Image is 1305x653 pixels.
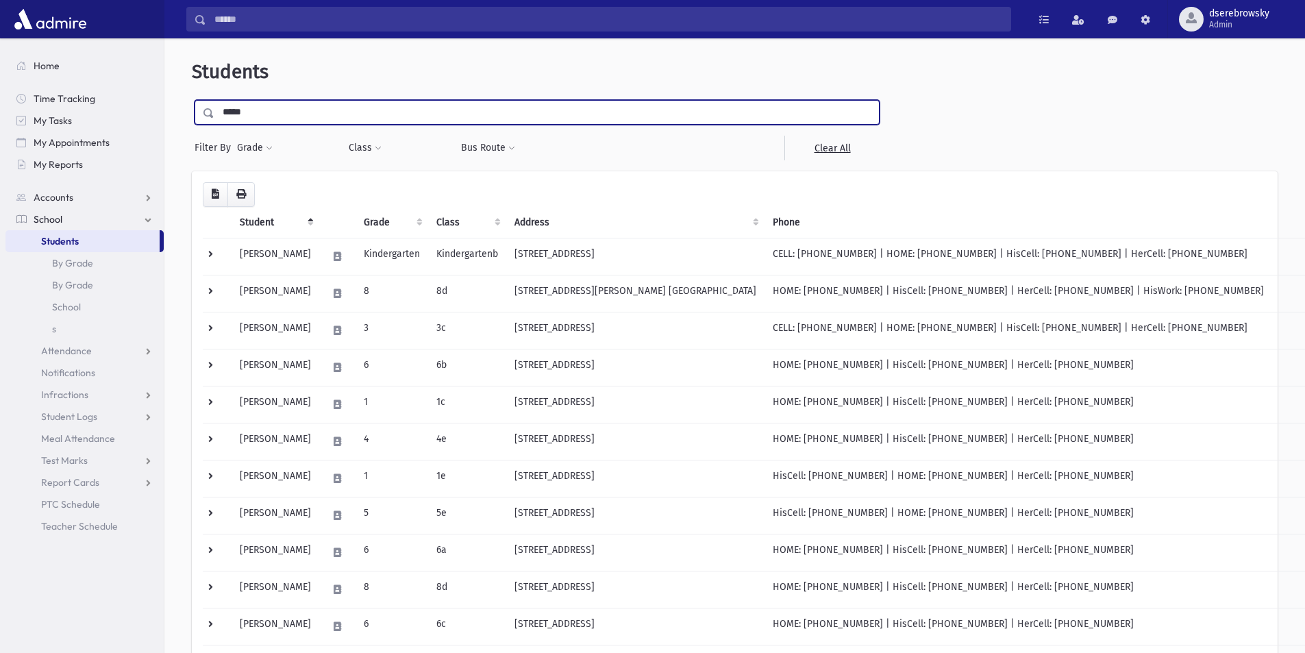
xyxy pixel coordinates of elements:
td: 5 [356,497,428,534]
a: Notifications [5,362,164,384]
button: Grade [236,136,273,160]
span: Report Cards [41,476,99,489]
td: [PERSON_NAME] [232,534,319,571]
img: AdmirePro [11,5,90,33]
a: Meal Attendance [5,428,164,449]
td: [PERSON_NAME] [232,423,319,460]
span: Test Marks [41,454,88,467]
td: 8d [428,275,506,312]
span: Notifications [41,367,95,379]
td: [STREET_ADDRESS] [506,571,765,608]
span: Student Logs [41,410,97,423]
a: By Grade [5,274,164,296]
td: [STREET_ADDRESS] [506,608,765,645]
a: By Grade [5,252,164,274]
span: Accounts [34,191,73,204]
span: Teacher Schedule [41,520,118,532]
a: PTC Schedule [5,493,164,515]
th: Grade: activate to sort column ascending [356,207,428,238]
td: [PERSON_NAME] [232,312,319,349]
td: 6 [356,608,428,645]
a: School [5,208,164,230]
td: 4 [356,423,428,460]
td: 8 [356,275,428,312]
td: Kindergartenb [428,238,506,275]
th: Address: activate to sort column ascending [506,207,765,238]
td: 1 [356,460,428,497]
span: Meal Attendance [41,432,115,445]
td: 4e [428,423,506,460]
a: Student Logs [5,406,164,428]
th: Student: activate to sort column descending [232,207,319,238]
a: Test Marks [5,449,164,471]
td: [PERSON_NAME] [232,571,319,608]
td: [STREET_ADDRESS] [506,386,765,423]
a: Home [5,55,164,77]
td: 8d [428,571,506,608]
input: Search [206,7,1010,32]
td: 8 [356,571,428,608]
td: 6a [428,534,506,571]
span: Students [192,60,269,83]
a: My Appointments [5,132,164,153]
td: [STREET_ADDRESS][PERSON_NAME] [GEOGRAPHIC_DATA] [506,275,765,312]
td: 6c [428,608,506,645]
td: [PERSON_NAME] [232,497,319,534]
td: 6 [356,349,428,386]
span: Students [41,235,79,247]
td: 1 [356,386,428,423]
span: Home [34,60,60,72]
button: CSV [203,182,228,207]
td: 1e [428,460,506,497]
span: Infractions [41,389,88,401]
a: My Reports [5,153,164,175]
a: School [5,296,164,318]
td: 3 [356,312,428,349]
td: 3c [428,312,506,349]
span: School [34,213,62,225]
span: Attendance [41,345,92,357]
td: [PERSON_NAME] [232,349,319,386]
button: Bus Route [460,136,516,160]
td: [STREET_ADDRESS] [506,497,765,534]
span: My Tasks [34,114,72,127]
td: [PERSON_NAME] [232,275,319,312]
td: [PERSON_NAME] [232,238,319,275]
span: PTC Schedule [41,498,100,510]
a: My Tasks [5,110,164,132]
a: Students [5,230,160,252]
td: 5e [428,497,506,534]
th: Class: activate to sort column ascending [428,207,506,238]
span: Filter By [195,140,236,155]
span: Admin [1209,19,1269,30]
td: 6 [356,534,428,571]
td: [STREET_ADDRESS] [506,534,765,571]
td: [STREET_ADDRESS] [506,349,765,386]
button: Class [348,136,382,160]
span: dserebrowsky [1209,8,1269,19]
td: [PERSON_NAME] [232,460,319,497]
td: 1c [428,386,506,423]
td: Kindergarten [356,238,428,275]
td: 6b [428,349,506,386]
a: Infractions [5,384,164,406]
a: s [5,318,164,340]
td: [STREET_ADDRESS] [506,238,765,275]
a: Teacher Schedule [5,515,164,537]
a: Clear All [784,136,880,160]
button: Print [227,182,255,207]
td: [PERSON_NAME] [232,608,319,645]
a: Time Tracking [5,88,164,110]
a: Attendance [5,340,164,362]
a: Accounts [5,186,164,208]
a: Report Cards [5,471,164,493]
td: [PERSON_NAME] [232,386,319,423]
span: Time Tracking [34,93,95,105]
td: [STREET_ADDRESS] [506,460,765,497]
td: [STREET_ADDRESS] [506,312,765,349]
span: My Appointments [34,136,110,149]
td: [STREET_ADDRESS] [506,423,765,460]
span: My Reports [34,158,83,171]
